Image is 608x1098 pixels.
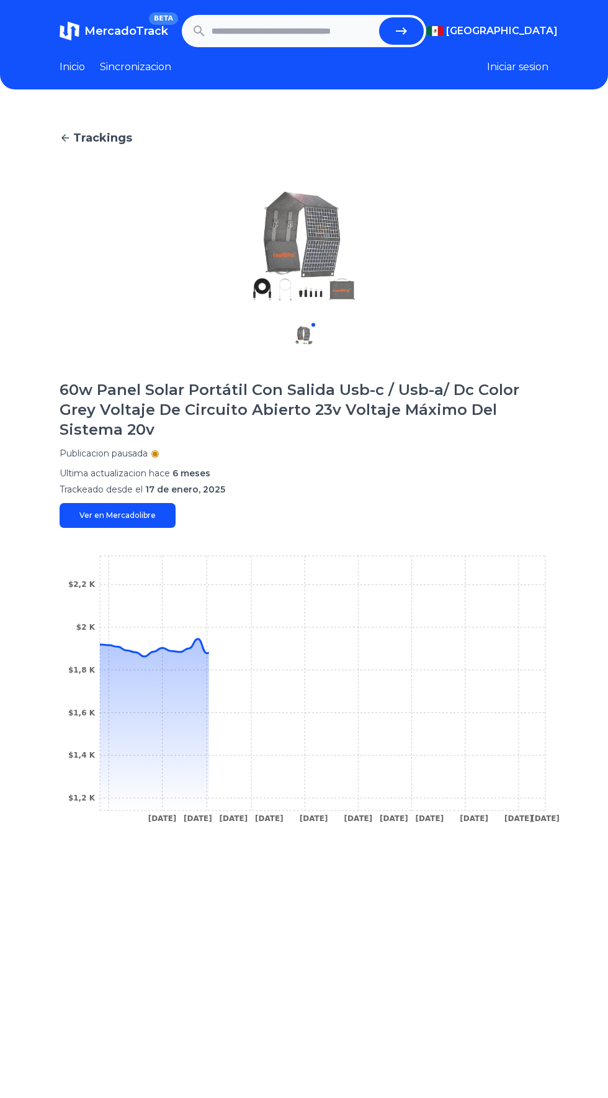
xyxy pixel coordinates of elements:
[294,325,314,345] img: 60w Panel Solar Portátil Con Salida Usb-c / Usb-a/ Dc Color Grey Voltaje De Circuito Abierto 23v ...
[60,484,143,495] span: Trackeado desde el
[531,814,560,823] tspan: [DATE]
[380,814,408,823] tspan: [DATE]
[184,814,212,823] tspan: [DATE]
[185,186,423,306] img: 60w Panel Solar Portátil Con Salida Usb-c / Usb-a/ Dc Color Grey Voltaje De Circuito Abierto 23v ...
[73,129,132,147] span: Trackings
[415,814,444,823] tspan: [DATE]
[460,814,488,823] tspan: [DATE]
[68,751,96,760] tspan: $1,4 K
[68,666,96,674] tspan: $1,8 K
[426,26,444,36] img: Mexico
[60,21,168,41] a: MercadoTrackBETA
[60,380,548,440] h1: 60w Panel Solar Portátil Con Salida Usb-c / Usb-a/ Dc Color Grey Voltaje De Circuito Abierto 23v ...
[84,24,168,38] span: MercadoTrack
[68,794,96,802] tspan: $1,2 K
[60,468,170,479] span: Ultima actualizacion hace
[68,580,96,589] tspan: $2,2 K
[60,447,148,460] p: Publicacion pausada
[76,623,96,632] tspan: $2 K
[255,814,284,823] tspan: [DATE]
[149,12,178,25] span: BETA
[446,24,558,39] span: [GEOGRAPHIC_DATA]
[60,60,85,75] a: Inicio
[100,60,171,75] a: Sincronizacion
[220,814,248,823] tspan: [DATE]
[426,24,548,39] button: [GEOGRAPHIC_DATA]
[172,468,210,479] span: 6 meses
[60,21,79,41] img: MercadoTrack
[60,129,548,147] a: Trackings
[68,709,96,717] tspan: $1,6 K
[487,60,548,75] button: Iniciar sesion
[300,814,328,823] tspan: [DATE]
[504,814,533,823] tspan: [DATE]
[344,814,373,823] tspan: [DATE]
[60,503,176,528] a: Ver en Mercadolibre
[148,814,177,823] tspan: [DATE]
[145,484,225,495] span: 17 de enero, 2025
